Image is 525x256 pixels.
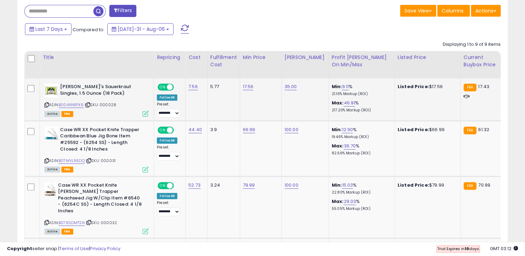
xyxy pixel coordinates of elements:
span: ON [158,84,167,90]
b: 10 [465,246,469,251]
img: 41S1k+ygnhL._SL40_.jpg [44,182,56,196]
span: Compared to: [73,26,104,33]
div: Preset: [157,102,180,118]
small: FBA [464,182,476,190]
b: Max: [332,143,344,149]
span: 17.43 [478,83,489,90]
div: % [332,182,389,195]
span: Trial Expires in days [437,246,479,251]
b: [PERSON_NAME]'s Sauerkraut Singles, 1.5 Ounce (18 Pack) [60,84,144,98]
span: FBA [61,229,73,234]
p: 21.16% Markup (ROI) [332,92,389,96]
p: 55.05% Markup (ROI) [332,206,389,211]
a: B07MVL95DQ [59,158,85,164]
div: Fulfillment Cost [210,54,237,68]
b: Listed Price: [398,126,429,133]
a: 36.70 [344,143,356,150]
span: All listings currently available for purchase on Amazon [44,229,60,234]
div: Repricing [157,54,183,61]
div: Preset: [157,145,180,161]
p: 22.80% Markup (ROI) [332,190,389,195]
a: 100.00 [285,182,298,189]
div: ASIN: [44,182,149,233]
b: Listed Price: [398,83,429,90]
span: FBA [61,167,73,172]
img: 415zuSF-2uS._SL40_.jpg [44,84,58,97]
a: Privacy Policy [90,245,120,252]
a: 52.73 [188,182,201,189]
span: OFF [173,84,184,90]
a: 44.40 [188,126,202,133]
div: Preset: [157,200,180,216]
button: [DATE]-31 - Aug-06 [107,23,173,35]
div: ASIN: [44,127,149,172]
div: % [332,84,389,96]
a: 7.56 [188,83,198,90]
span: Columns [442,7,464,14]
div: Follow BB [157,137,177,144]
b: Listed Price: [398,182,429,188]
div: Min Price [243,54,279,61]
div: $79.99 [398,182,455,188]
span: 61.32 [478,126,489,133]
div: 5.77 [210,84,235,90]
div: Follow BB [157,94,177,101]
a: Terms of Use [59,245,89,252]
a: 15.03 [342,182,353,189]
div: Displaying 1 to 9 of 9 items [443,41,501,48]
div: % [332,143,389,156]
b: Min: [332,83,342,90]
a: 29.03 [344,198,356,205]
div: 3.24 [210,182,235,188]
div: % [332,127,389,139]
span: OFF [173,127,184,133]
div: Cost [188,54,204,61]
span: | SKU: 000032 [86,220,117,225]
span: Last 7 Days [35,26,63,33]
div: Current Buybox Price [464,54,499,68]
div: Follow BB [157,193,177,199]
b: Min: [332,182,342,188]
span: | SKU: 000028 [85,102,116,108]
span: ON [158,127,167,133]
a: 46.91 [344,100,355,106]
b: Min: [332,126,342,133]
span: 2025-08-14 03:12 GMT [490,245,518,252]
div: seller snap | | [7,246,120,252]
button: Filters [109,5,136,17]
span: [DATE]-31 - Aug-06 [118,26,165,33]
b: Case WR XX Pocket Knife [PERSON_NAME] Trapper Peachseed Jig W/Clip Item #6540 - (6254C SS) - Leng... [58,182,142,216]
img: 3143ukIhqIL._SL40_.jpg [44,127,58,139]
div: $17.56 [398,84,455,90]
a: 17.56 [243,83,254,90]
b: Case WR XX Pocket Knife Trapper Caribbean Blue Jig Bone Item #25592 - (6254 SS) - Length Closed: ... [60,127,144,154]
span: ON [158,182,167,188]
small: FBA [464,127,476,134]
a: B004ANRFK6 [59,102,84,108]
span: FBA [61,111,73,117]
th: The percentage added to the cost of goods (COGS) that forms the calculator for Min & Max prices. [329,51,395,78]
div: % [332,100,389,113]
button: Actions [471,5,501,17]
div: $66.99 [398,127,455,133]
span: | SKU: 000031 [86,158,116,163]
a: 9.11 [342,83,349,90]
a: B078SDMTSN [59,220,85,226]
span: All listings currently available for purchase on Amazon [44,167,60,172]
small: FBA [464,84,476,91]
a: 100.00 [285,126,298,133]
button: Last 7 Days [25,23,71,35]
strong: Copyright [7,245,32,252]
span: All listings currently available for purchase on Amazon [44,111,60,117]
a: 12.90 [342,126,353,133]
a: 35.00 [285,83,297,90]
div: Profit [PERSON_NAME] on Min/Max [332,54,392,68]
div: ASIN: [44,84,149,116]
div: Listed Price [398,54,458,61]
p: 217.20% Markup (ROI) [332,108,389,113]
p: 19.46% Markup (ROI) [332,135,389,139]
div: % [332,198,389,211]
div: [PERSON_NAME] [285,54,326,61]
span: OFF [173,182,184,188]
div: Title [43,54,151,61]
